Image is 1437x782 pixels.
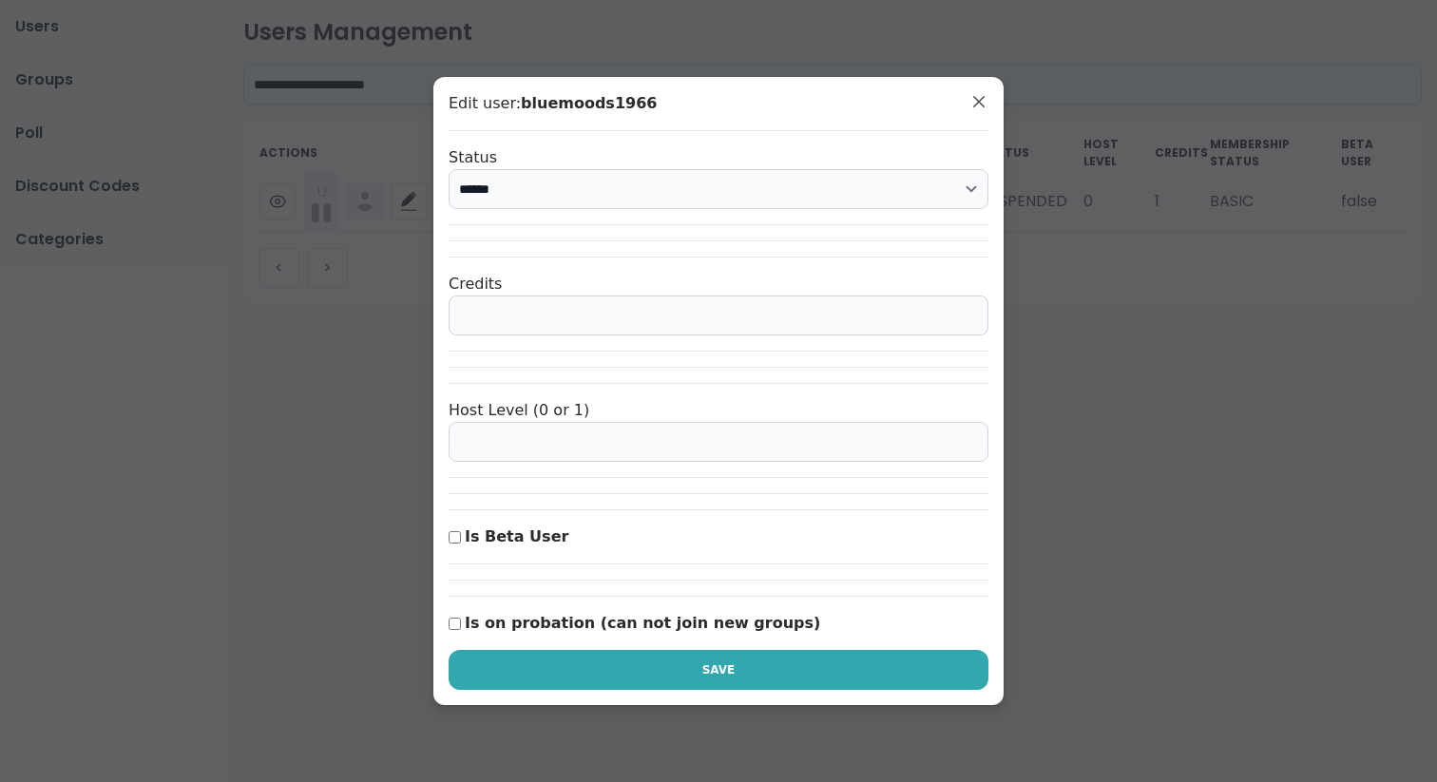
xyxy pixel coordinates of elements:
div: Host Level (0 or 1) [449,399,988,422]
label: Is on probation (can not join new groups) [465,612,820,635]
div: Credits [449,273,988,296]
label: Status [449,148,497,166]
button: Save [449,650,988,690]
b: bluemoods1966 [521,94,657,112]
label: Is Beta User [465,525,568,548]
span: Edit user: [449,92,988,115]
span: Save [702,661,736,678]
